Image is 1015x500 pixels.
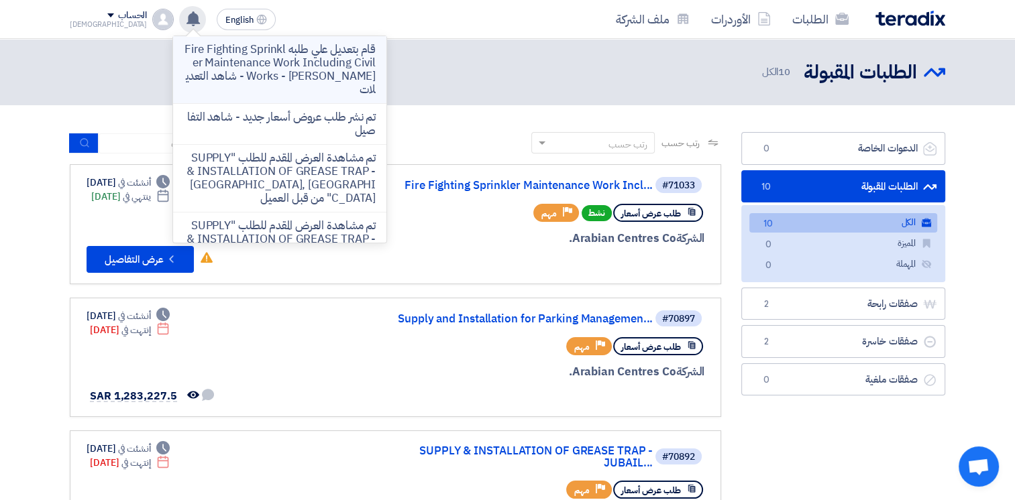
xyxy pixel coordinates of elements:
span: 0 [758,373,774,387]
div: Arabian Centres Co. [382,363,704,381]
span: الشركة [676,363,705,380]
a: الكل [749,213,937,233]
span: مهم [541,207,557,220]
span: English [225,15,254,25]
p: تم نشر طلب عروض أسعار جديد - شاهد التفاصيل [184,111,376,137]
a: ملف الشركة [605,3,700,35]
div: [DATE] [87,176,170,190]
a: صفقات رابحة2 [741,288,945,320]
span: أنشئت في [118,176,150,190]
span: مهم [574,484,590,497]
div: #71033 [662,181,695,190]
span: 10 [760,217,776,231]
span: SAR 1,283,227.5 [90,388,177,404]
button: English [217,9,276,30]
a: SUPPLY & INSTALLATION OF GREASE TRAP - JUBAIL... [384,445,653,469]
p: قام بتعديل علي طلبه Fire Fighting Sprinkler Maintenance Work Including Civil Works - [PERSON_NAME... [184,43,376,97]
span: 10 [778,64,790,79]
div: #70892 [662,452,695,462]
span: 2 [758,298,774,311]
input: ابحث بعنوان أو رقم الطلب [99,133,286,153]
span: 0 [760,259,776,273]
span: الشركة [676,230,705,247]
span: 10 [758,180,774,194]
a: الطلبات المقبولة10 [741,170,945,203]
a: Fire Fighting Sprinkler Maintenance Work Incl... [384,180,653,192]
span: الكل [762,64,793,80]
span: ينتهي في [123,190,150,204]
span: مهم [574,340,590,353]
a: Open chat [959,446,999,487]
span: 0 [760,238,776,252]
div: [DATE] [90,323,170,337]
div: [DEMOGRAPHIC_DATA] [70,21,147,28]
div: رتب حسب [608,137,647,151]
a: صفقات ملغية0 [741,363,945,396]
div: Arabian Centres Co. [382,230,704,247]
div: [DATE] [87,309,170,323]
div: الحساب [118,10,147,21]
img: Teradix logo [875,11,945,26]
div: [DATE] [91,190,170,204]
div: #70897 [662,314,695,324]
span: إنتهت في [121,456,150,470]
p: تم مشاهدة العرض المقدم للطلب "SUPPLY & INSTALLATION OF GREASE TRAP - [GEOGRAPHIC_DATA], [GEOGRAPH... [184,151,376,205]
span: أنشئت في [118,309,150,323]
span: أنشئت في [118,442,150,456]
span: 2 [758,335,774,349]
span: 0 [758,142,774,155]
a: الطلبات [782,3,859,35]
span: رتب حسب [661,136,700,150]
img: profile_test.png [152,9,174,30]
a: المميزة [749,234,937,253]
div: [DATE] [87,442,170,456]
span: طلب عرض أسعار [621,340,681,353]
h2: الطلبات المقبولة [804,60,917,86]
a: الأوردرات [700,3,782,35]
p: تم مشاهدة العرض المقدم للطلب "SUPPLY & INSTALLATION OF GREASE TRAP - JUBAIL MALL, JUBAIL" من قبل ... [184,219,376,259]
a: المهملة [749,255,937,274]
span: طلب عرض أسعار [621,207,681,220]
span: إنتهت في [121,323,150,337]
span: نشط [582,205,612,221]
a: Supply and Installation for Parking Managemen... [384,313,653,325]
div: [DATE] [90,456,170,470]
button: عرض التفاصيل [87,246,194,273]
a: صفقات خاسرة2 [741,325,945,358]
span: طلب عرض أسعار [621,484,681,497]
a: الدعوات الخاصة0 [741,132,945,165]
